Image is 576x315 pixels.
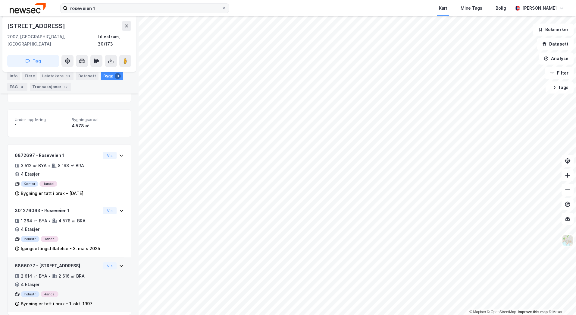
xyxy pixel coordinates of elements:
div: 2007, [GEOGRAPHIC_DATA], [GEOGRAPHIC_DATA] [7,33,98,48]
input: Søk på adresse, matrikkel, gårdeiere, leietakere eller personer [68,4,221,13]
div: Eiere [22,72,37,80]
div: 1 [15,122,67,129]
span: Bygningsareal [72,117,124,122]
div: ESG [7,83,27,91]
div: Info [7,72,20,80]
iframe: Chat Widget [546,286,576,315]
div: 1 264 ㎡ BYA [21,217,47,224]
div: [PERSON_NAME] [522,5,557,12]
button: Vis [103,152,117,159]
div: Bygg [101,72,123,80]
button: Filter [545,67,574,79]
div: [STREET_ADDRESS] [7,21,66,31]
div: 4 578 ㎡ [72,122,124,129]
div: Transaksjoner [30,83,71,91]
div: 2 614 ㎡ BYA [21,272,47,280]
div: 4 Etasjer [21,170,39,178]
a: Mapbox [469,310,486,314]
span: Under oppføring [15,117,67,122]
button: Vis [103,207,117,214]
div: Datasett [76,72,99,80]
div: 4 Etasjer [21,281,39,288]
div: Kart [439,5,447,12]
div: 3 512 ㎡ BYA [21,162,47,169]
button: Datasett [537,38,574,50]
div: Bolig [496,5,506,12]
div: Lillestrøm, 30/173 [98,33,131,48]
div: Igangsettingstillatelse - 3. mars 2025 [21,245,100,252]
img: Z [562,235,573,246]
div: • [48,163,50,168]
div: 4 578 ㎡ BRA [58,217,86,224]
div: Leietakere [40,72,74,80]
div: Bygning er tatt i bruk - [DATE] [21,190,83,197]
div: • [49,218,51,223]
div: Kontrollprogram for chat [546,286,576,315]
div: 6872697 - Roseveien 1 [15,152,101,159]
button: Tags [546,81,574,94]
a: OpenStreetMap [487,310,516,314]
button: Tag [7,55,59,67]
img: newsec-logo.f6e21ccffca1b3a03d2d.png [10,3,46,13]
div: Bygning er tatt i bruk - 1. okt. 1997 [21,300,92,307]
a: Improve this map [518,310,548,314]
button: Vis [103,262,117,269]
div: 4 Etasjer [21,226,39,233]
div: 2 616 ㎡ BRA [58,272,85,280]
div: 301276063 - Roseveien 1 [15,207,101,214]
div: Mine Tags [461,5,482,12]
button: Bokmerker [533,24,574,36]
div: 8 193 ㎡ BRA [58,162,84,169]
div: • [49,274,51,278]
div: 12 [63,84,69,90]
div: 3 [115,73,121,79]
div: 10 [65,73,71,79]
div: 6866077 - [STREET_ADDRESS] [15,262,101,269]
button: Analyse [539,52,574,65]
div: 4 [19,84,25,90]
